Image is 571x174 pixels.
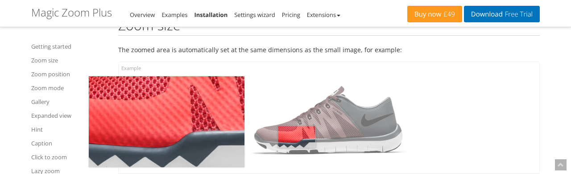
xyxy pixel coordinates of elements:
[31,110,107,121] a: Expanded view
[31,83,107,93] a: Zoom mode
[464,6,540,22] a: DownloadFree Trial
[31,7,112,18] h1: Magic Zoom Plus
[441,11,455,18] span: £49
[31,152,107,162] a: Click to zoom
[307,11,340,19] a: Extensions
[407,6,462,22] a: Buy now£49
[31,96,107,107] a: Gallery
[161,11,187,19] a: Examples
[31,41,107,52] a: Getting started
[234,11,275,19] a: Settings wizard
[282,11,300,19] a: Pricing
[503,11,533,18] span: Free Trial
[31,69,107,79] a: Zoom position
[31,138,107,149] a: Caption
[31,55,107,66] a: Zoom size
[194,11,228,19] a: Installation
[130,11,155,19] a: Overview
[31,124,107,135] a: Hint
